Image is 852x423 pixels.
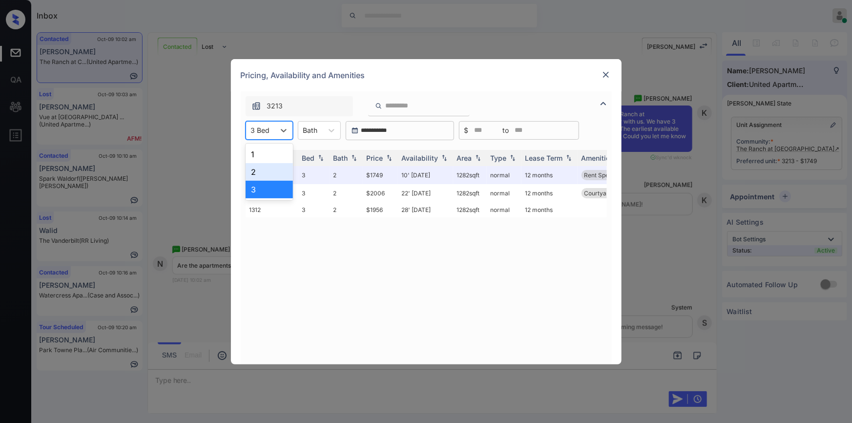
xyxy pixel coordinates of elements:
div: Bed [302,154,315,162]
img: icon-zuma [251,101,261,111]
td: 1282 sqft [453,166,487,184]
td: 3 [298,184,330,202]
td: 22' [DATE] [398,184,453,202]
div: Type [491,154,507,162]
td: normal [487,184,521,202]
img: close [601,70,611,80]
img: sorting [473,154,483,161]
img: sorting [508,154,518,161]
img: sorting [564,154,574,161]
td: 12 months [521,166,578,184]
td: normal [487,166,521,184]
td: $2006 [363,184,398,202]
div: 2 [246,163,293,181]
td: 1312 [246,202,298,217]
span: 3213 [267,101,283,111]
td: 1282 sqft [453,202,487,217]
td: 2 [330,184,363,202]
div: Bath [333,154,348,162]
span: Rent Special 1 [584,171,623,179]
td: $1956 [363,202,398,217]
td: 3 [298,166,330,184]
div: Lease Term [525,154,563,162]
td: 28' [DATE] [398,202,453,217]
td: 2 [330,166,363,184]
td: 3 [298,202,330,217]
span: $ [464,125,469,136]
td: $1749 [363,166,398,184]
span: to [503,125,509,136]
div: Price [367,154,383,162]
div: Availability [402,154,438,162]
div: Pricing, Availability and Amenities [231,59,622,91]
img: sorting [439,154,449,161]
td: 2 [330,202,363,217]
td: 1282 sqft [453,184,487,202]
div: Amenities [582,154,614,162]
td: 12 months [521,184,578,202]
td: 10' [DATE] [398,166,453,184]
img: icon-zuma [375,102,382,110]
div: 1 [246,146,293,163]
td: normal [487,202,521,217]
img: icon-zuma [598,98,609,109]
span: Courtyard view [584,190,627,197]
div: 3 [246,181,293,198]
td: 12 months [521,202,578,217]
div: Area [457,154,472,162]
img: sorting [316,154,326,161]
img: sorting [349,154,359,161]
img: sorting [384,154,394,161]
